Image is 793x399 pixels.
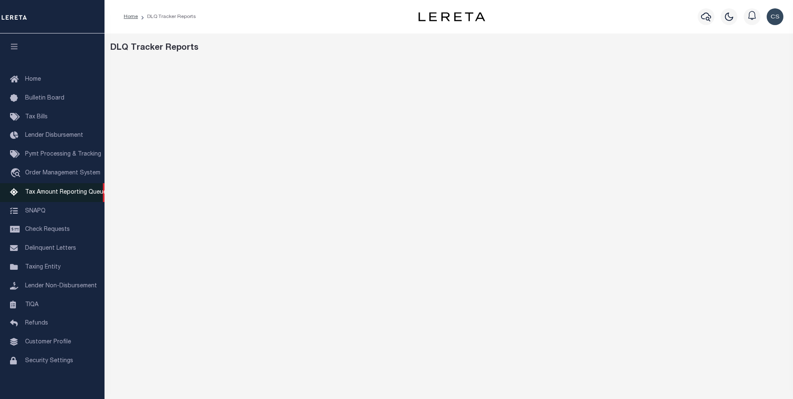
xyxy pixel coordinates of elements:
[25,227,70,233] span: Check Requests
[124,14,138,19] a: Home
[767,8,783,25] img: svg+xml;base64,PHN2ZyB4bWxucz0iaHR0cDovL3d3dy53My5vcmcvMjAwMC9zdmciIHBvaW50ZXItZXZlbnRzPSJub25lIi...
[25,302,38,307] span: TIQA
[25,189,107,195] span: Tax Amount Reporting Queue
[138,13,196,20] li: DLQ Tracker Reports
[10,168,23,179] i: travel_explore
[25,264,61,270] span: Taxing Entity
[25,246,76,251] span: Delinquent Letters
[418,12,485,21] img: logo-dark.svg
[25,77,41,82] span: Home
[25,114,48,120] span: Tax Bills
[25,339,71,345] span: Customer Profile
[25,358,73,364] span: Security Settings
[25,283,97,289] span: Lender Non-Disbursement
[25,151,101,157] span: Pymt Processing & Tracking
[25,320,48,326] span: Refunds
[25,95,64,101] span: Bulletin Board
[25,170,100,176] span: Order Management System
[25,133,83,138] span: Lender Disbursement
[110,42,788,54] div: DLQ Tracker Reports
[25,208,46,214] span: SNAPQ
